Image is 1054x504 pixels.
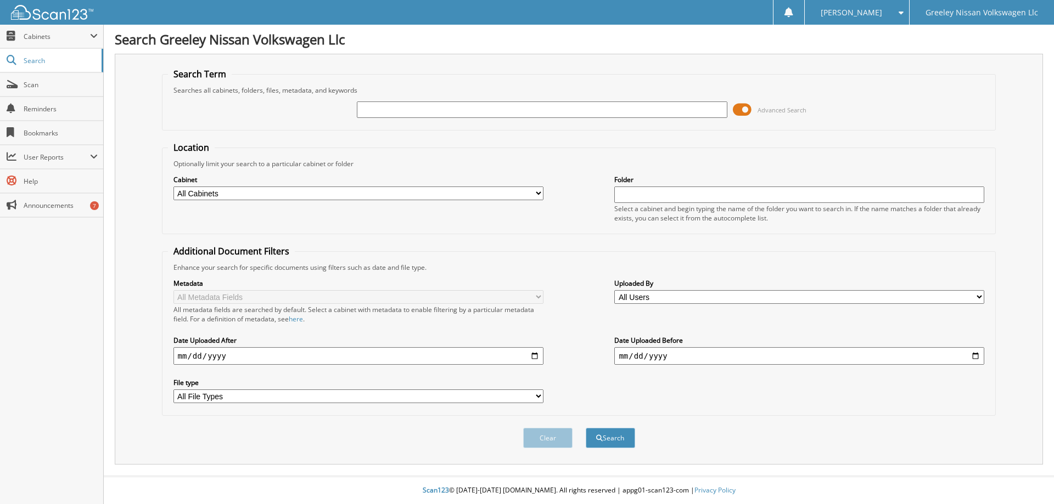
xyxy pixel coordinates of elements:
[614,347,984,365] input: end
[614,204,984,223] div: Select a cabinet and begin typing the name of the folder you want to search in. If the name match...
[614,336,984,345] label: Date Uploaded Before
[173,347,543,365] input: start
[173,279,543,288] label: Metadata
[24,80,98,89] span: Scan
[173,305,543,324] div: All metadata fields are searched by default. Select a cabinet with metadata to enable filtering b...
[24,104,98,114] span: Reminders
[614,175,984,184] label: Folder
[289,314,303,324] a: here
[586,428,635,448] button: Search
[926,9,1038,16] span: Greeley Nissan Volkswagen Llc
[173,175,543,184] label: Cabinet
[24,152,90,162] span: User Reports
[24,128,98,138] span: Bookmarks
[104,477,1054,504] div: © [DATE]-[DATE] [DOMAIN_NAME]. All rights reserved | appg01-scan123-com |
[168,245,295,257] legend: Additional Document Filters
[168,86,990,95] div: Searches all cabinets, folders, files, metadata, and keywords
[11,5,93,20] img: scan123-logo-white.svg
[423,485,449,495] span: Scan123
[694,485,736,495] a: Privacy Policy
[24,177,98,186] span: Help
[115,30,1043,48] h1: Search Greeley Nissan Volkswagen Llc
[24,32,90,41] span: Cabinets
[168,263,990,272] div: Enhance your search for specific documents using filters such as date and file type.
[821,9,882,16] span: [PERSON_NAME]
[168,159,990,168] div: Optionally limit your search to a particular cabinet or folder
[168,68,232,80] legend: Search Term
[168,141,215,154] legend: Location
[90,201,99,210] div: 7
[24,56,96,65] span: Search
[614,279,984,288] label: Uploaded By
[24,201,98,210] span: Announcements
[173,378,543,387] label: File type
[758,106,806,114] span: Advanced Search
[523,428,573,448] button: Clear
[173,336,543,345] label: Date Uploaded After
